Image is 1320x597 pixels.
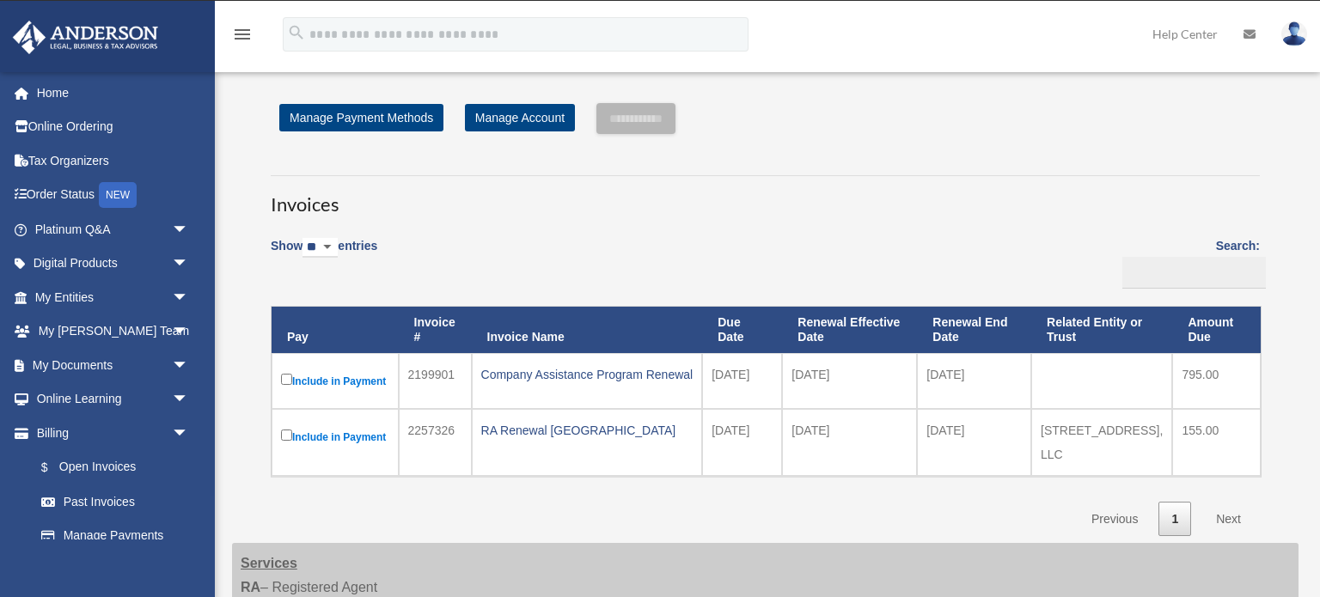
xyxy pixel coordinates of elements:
[272,307,399,353] th: Pay: activate to sort column descending
[172,382,206,417] span: arrow_drop_down
[12,76,215,110] a: Home
[271,175,1260,218] h3: Invoices
[917,409,1031,476] td: [DATE]
[24,519,206,553] a: Manage Payments
[241,580,260,594] strong: RA
[287,23,306,42] i: search
[281,374,292,385] input: Include in Payment
[281,429,292,441] input: Include in Payment
[1079,502,1151,537] a: Previous
[702,307,782,353] th: Due Date: activate to sort column ascending
[232,24,253,45] i: menu
[241,556,297,570] strong: Services
[12,143,215,178] a: Tax Organizers
[702,353,782,409] td: [DATE]
[481,418,694,442] div: RA Renewal [GEOGRAPHIC_DATA]
[302,238,338,258] select: Showentries
[1172,307,1261,353] th: Amount Due: activate to sort column ascending
[1031,409,1172,476] td: [STREET_ADDRESS], LLC
[399,307,472,353] th: Invoice #: activate to sort column ascending
[172,280,206,315] span: arrow_drop_down
[782,353,917,409] td: [DATE]
[172,416,206,451] span: arrow_drop_down
[481,362,694,387] div: Company Assistance Program Renewal
[1031,307,1172,353] th: Related Entity or Trust: activate to sort column ascending
[917,307,1031,353] th: Renewal End Date: activate to sort column ascending
[99,182,137,208] div: NEW
[12,178,215,213] a: Order StatusNEW
[399,353,472,409] td: 2199901
[271,235,377,275] label: Show entries
[279,104,443,131] a: Manage Payment Methods
[24,450,198,485] a: $Open Invoices
[1203,502,1254,537] a: Next
[1281,21,1307,46] img: User Pic
[12,280,215,314] a: My Entitiesarrow_drop_down
[12,382,215,417] a: Online Learningarrow_drop_down
[51,457,59,478] span: $
[1172,409,1261,476] td: 155.00
[172,212,206,247] span: arrow_drop_down
[172,348,206,383] span: arrow_drop_down
[782,409,917,476] td: [DATE]
[1158,502,1191,537] a: 1
[472,307,703,353] th: Invoice Name: activate to sort column ascending
[465,104,575,131] a: Manage Account
[24,484,206,519] a: Past Invoices
[172,314,206,350] span: arrow_drop_down
[232,30,253,45] a: menu
[12,110,215,144] a: Online Ordering
[8,21,163,54] img: Anderson Advisors Platinum Portal
[12,212,215,247] a: Platinum Q&Aarrow_drop_down
[702,409,782,476] td: [DATE]
[12,416,206,450] a: Billingarrow_drop_down
[281,426,389,448] label: Include in Payment
[399,409,472,476] td: 2257326
[917,353,1031,409] td: [DATE]
[1172,353,1261,409] td: 795.00
[782,307,917,353] th: Renewal Effective Date: activate to sort column ascending
[172,247,206,282] span: arrow_drop_down
[1116,235,1260,289] label: Search:
[12,348,215,382] a: My Documentsarrow_drop_down
[281,370,389,392] label: Include in Payment
[12,247,215,281] a: Digital Productsarrow_drop_down
[1122,257,1266,289] input: Search:
[12,314,215,349] a: My [PERSON_NAME] Teamarrow_drop_down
